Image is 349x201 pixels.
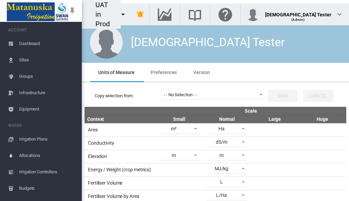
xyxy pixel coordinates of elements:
td: Energy / Weight (crop metrics) [85,163,155,176]
span: Irrigation Plans [19,131,76,147]
div: dS/m [216,139,227,145]
md-icon: icon-pin [68,7,76,15]
md-icon: Go to the Data Hub [156,10,173,18]
button: icon-menu-down [116,8,130,21]
th: Small [155,115,203,123]
label: Copy selection from: [95,93,163,99]
div: [DEMOGRAPHIC_DATA] Tester [265,9,332,15]
md-icon: icon-chevron-down [335,10,344,18]
div: L [220,179,223,185]
div: m [219,153,224,158]
span: Preferences [151,70,177,75]
td: Conductivity [85,137,155,150]
span: Sites [19,52,76,68]
img: male.jpg [90,26,123,59]
span: Budgets [19,180,76,197]
div: - - No Selection - - [164,92,197,97]
div: L/Ha [216,192,227,198]
td: Fertiliser Volume [85,176,155,190]
span: Allocations [19,147,76,164]
img: profile.jpg [246,8,260,21]
span: (Admin) [291,18,305,21]
md-icon: Search the knowledge base [187,10,203,18]
th: Large [251,115,299,123]
div: [DEMOGRAPHIC_DATA] Tester [131,34,285,51]
div: m [172,153,176,158]
div: m² [171,126,177,131]
img: Matanuska_LOGO.png [7,2,68,21]
span: ACCOUNT [8,25,76,35]
span: Equipment [19,101,76,117]
span: Dashboard [19,35,76,52]
span: Irrigation Controllers [19,164,76,180]
th: Scale [155,107,346,115]
span: Units of Measure [98,70,134,75]
th: Normal [203,115,251,123]
md-icon: icon-bell-ring [136,10,145,18]
md-icon: Click here for help [217,10,233,18]
span: Infrastructure [19,85,76,101]
th: Context [85,115,155,123]
th: Huge [299,115,346,123]
span: Groups [19,68,76,85]
button: Save [268,90,298,102]
td: Elevation [85,150,155,163]
td: Area [85,123,155,137]
md-icon: icon-menu-down [119,10,127,18]
span: WATER [8,120,76,131]
span: Version [193,70,210,75]
div: Ha [218,126,225,131]
button: icon-bell-ring [134,8,147,21]
div: MJ/kg [215,166,229,171]
button: Cancel [303,90,333,102]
